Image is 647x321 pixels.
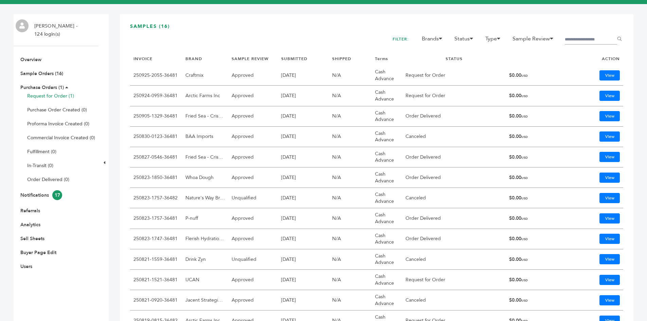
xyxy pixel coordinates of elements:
td: N/A [329,86,372,106]
td: $0.00 [506,127,562,147]
td: N/A [329,270,372,290]
a: 250823-1747-36481 [133,235,178,242]
td: $0.00 [506,208,562,229]
td: $0.00 [506,65,562,86]
a: Terms [375,56,388,61]
td: Order Delivered [402,208,506,229]
td: Order Delivered [402,167,506,188]
td: Cash Advance [372,249,402,270]
a: Purchase Order Created (0) [27,107,87,113]
td: N/A [329,290,372,310]
span: USD [521,176,528,180]
td: [DATE] [278,208,329,229]
a: View [599,275,620,285]
a: Sample Orders (16) [20,70,63,77]
a: 250823-1850-36481 [133,174,178,181]
a: View [599,295,620,305]
a: In-Transit (0) [27,162,53,169]
td: Cash Advance [372,270,402,290]
td: $0.00 [506,290,562,310]
td: Unqualified [228,188,278,208]
td: N/A [329,65,372,86]
td: Approved [228,229,278,249]
td: $0.00 [506,229,562,249]
td: N/A [329,229,372,249]
li: Brands [418,35,450,46]
span: USD [521,156,528,160]
td: [DATE] [278,127,329,147]
a: 250821-1521-36481 [133,277,178,283]
span: USD [521,237,528,241]
a: 250823-1757-36482 [133,195,178,201]
span: USD [521,94,528,98]
td: $0.00 [506,249,562,270]
td: Request for Order [402,65,506,86]
td: Approved [228,106,278,127]
td: $0.00 [506,86,562,106]
th: ACTION [563,53,623,65]
td: Craftmix [182,65,228,86]
th: STATUS [402,53,506,65]
span: USD [521,114,528,119]
span: 17 [52,190,62,200]
td: $0.00 [506,270,562,290]
a: 250905-1329-36481 [133,113,178,119]
td: Order Delivered [402,229,506,249]
span: USD [521,74,528,78]
td: Cash Advance [372,147,402,167]
td: Canceled [402,290,506,310]
h3: SAMPLES (16) [130,23,623,35]
a: 250924-0959-36481 [133,92,178,99]
td: Cash Advance [372,290,402,310]
td: Approved [228,147,278,167]
span: USD [521,196,528,200]
a: View [599,234,620,244]
td: Approved [228,65,278,86]
td: Approved [228,208,278,229]
img: profile.png [16,19,29,32]
td: Approved [228,167,278,188]
a: View [599,131,620,142]
a: Commercial Invoice Created (0) [27,135,95,141]
td: N/A [329,167,372,188]
a: Referrals [20,208,40,214]
a: Fulfillment (0) [27,148,56,155]
td: [DATE] [278,229,329,249]
td: Whoa Dough [182,167,228,188]
td: Cash Advance [372,86,402,106]
a: Buyer Page Edit [20,249,56,256]
td: Approved [228,86,278,106]
a: Order Delivered (0) [27,176,69,183]
a: BRAND [185,56,202,61]
a: Sell Sheets [20,235,44,242]
td: N/A [329,188,372,208]
a: View [599,111,620,121]
span: USD [521,135,528,139]
td: Cash Advance [372,167,402,188]
td: Fried Sea - Crispy Squid [182,106,228,127]
td: Canceled [402,127,506,147]
a: Notifications17 [20,192,62,198]
a: View [599,193,620,203]
td: [DATE] [278,249,329,270]
td: N/A [329,147,372,167]
li: Type [482,35,508,46]
a: View [599,70,620,81]
td: Fried Sea - Crispy Squid [182,147,228,167]
td: [DATE] [278,106,329,127]
a: SHIPPED [332,56,351,61]
a: View [599,213,620,224]
td: Cash Advance [372,127,402,147]
td: N/A [329,249,372,270]
td: Nature's Way Brands LLC [182,188,228,208]
a: Request for Order (1) [27,93,74,99]
span: USD [521,217,528,221]
a: Overview [20,56,41,63]
td: Drink Zyn [182,249,228,270]
td: Canceled [402,188,506,208]
span: USD [521,278,528,282]
td: [DATE] [278,86,329,106]
td: N/A [329,106,372,127]
a: View [599,173,620,183]
a: View [599,254,620,264]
